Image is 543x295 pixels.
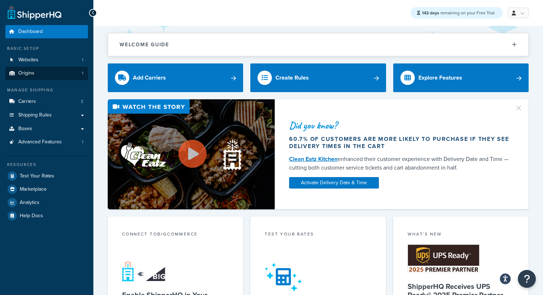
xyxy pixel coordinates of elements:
div: Resources [5,162,88,168]
div: Create Rules [275,73,309,83]
div: Explore Features [418,73,462,83]
span: Origins [18,70,34,76]
a: Help Docs [5,209,88,222]
a: Analytics [5,196,88,209]
a: Add Carriers [108,63,243,92]
div: enhanced their customer experience with Delivery Date and Time — cutting both customer service ti... [289,155,510,172]
span: Marketplace [20,186,47,192]
li: Carriers [5,95,88,108]
div: What's New [408,231,514,239]
span: Test Your Rates [20,173,54,179]
li: Advanced Features [5,135,88,149]
span: Advanced Features [18,139,62,145]
a: Create Rules [250,63,386,92]
span: Analytics [20,200,40,206]
a: Boxes [5,122,88,135]
div: 60.7% of customers are more likely to purchase if they see delivery times in the cart [289,135,510,150]
strong: 142 days [422,10,439,16]
a: Shipping Rules [5,109,88,122]
h2: Welcome Guide [120,42,169,47]
a: Advanced Features1 [5,135,88,149]
li: Origins [5,67,88,80]
span: 1 [82,70,83,76]
div: Basic Setup [5,46,88,52]
a: Carriers2 [5,95,88,108]
span: Carriers [18,99,36,105]
a: Websites1 [5,53,88,67]
div: Add Carriers [133,73,166,83]
a: Origins1 [5,67,88,80]
span: remaining on your Free Trial [422,10,495,16]
span: Websites [18,57,38,63]
span: Boxes [18,126,32,132]
div: Manage Shipping [5,87,88,93]
div: Test your rates [265,231,371,239]
span: Shipping Rules [18,112,52,118]
a: Activate Delivery Date & Time [289,177,379,189]
li: Websites [5,53,88,67]
img: Video thumbnail [108,99,275,209]
a: Dashboard [5,25,88,38]
span: 1 [82,57,83,63]
a: Explore Features [393,63,529,92]
span: 2 [81,99,83,105]
a: Test Your Rates [5,170,88,182]
span: 1 [82,139,83,145]
img: connect-shq-bc-71769feb.svg [122,260,167,282]
span: Dashboard [18,29,43,35]
div: Connect to BigCommerce [122,231,229,239]
button: Open Resource Center [518,270,536,288]
div: Did you know? [289,120,510,130]
a: Clean Eatz Kitchen [289,155,338,163]
span: Help Docs [20,213,43,219]
button: Welcome Guide [108,33,528,56]
a: Marketplace [5,183,88,196]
